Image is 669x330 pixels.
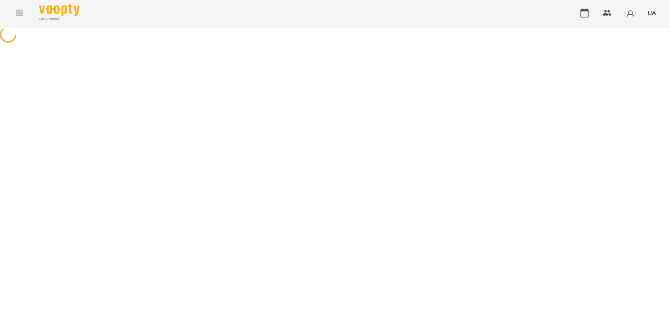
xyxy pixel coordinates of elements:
img: avatar_s.png [625,7,636,19]
span: UA [647,9,656,17]
button: UA [644,5,659,20]
span: For Business [39,17,80,22]
img: Voopty Logo [39,4,80,16]
button: Menu [10,3,29,23]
